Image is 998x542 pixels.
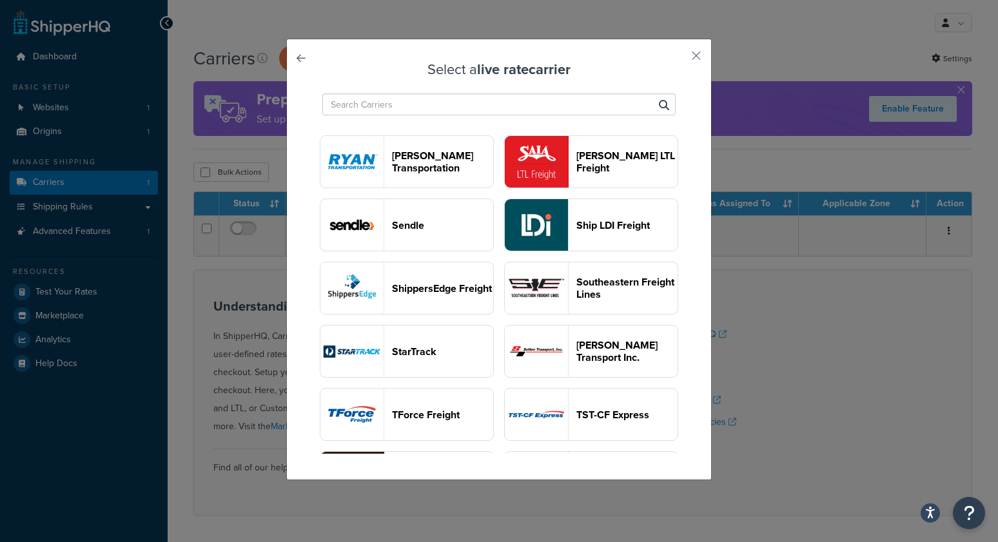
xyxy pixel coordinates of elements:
[504,325,678,378] button: suttonFreight logo[PERSON_NAME] Transport Inc.
[576,219,678,231] header: Ship LDI Freight
[576,409,678,421] header: TST-CF Express
[320,136,384,188] img: ryanTransportFreight logo
[320,135,494,188] button: ryanTransportFreight logo[PERSON_NAME] Transportation
[505,199,568,251] img: shipLdiFreight logo
[320,388,494,441] button: tforceFreight logoTForce Freight
[320,262,494,315] button: shippersEdgeFreight logoShippersEdge Freight
[505,262,568,314] img: seflFreight logo
[505,389,568,440] img: tstOverlandFreight logo
[392,219,493,231] header: Sendle
[504,388,678,441] button: tstOverlandFreight logoTST-CF Express
[505,452,568,503] img: usRoadFreight logo
[576,150,678,174] header: [PERSON_NAME] LTL Freight
[320,325,494,378] button: starTrackv2 logoStarTrack
[576,276,678,300] header: Southeastern Freight Lines
[320,451,494,504] button: upsGroundFreight logo
[505,136,568,188] img: saiaFreight logo
[320,262,384,314] img: shippersEdgeFreight logo
[504,262,678,315] button: seflFreight logoSoutheastern Freight Lines
[392,150,493,174] header: [PERSON_NAME] Transportation
[320,198,494,251] button: sendle logoSendle
[504,198,678,251] button: shipLdiFreight logoShip LDI Freight
[320,199,384,251] img: sendle logo
[477,59,571,80] strong: live rate carrier
[392,282,493,295] header: ShippersEdge Freight
[576,339,678,363] header: [PERSON_NAME] Transport Inc.
[319,62,679,77] h3: Select a
[392,345,493,358] header: StarTrack
[953,497,985,529] button: Open Resource Center
[504,451,678,504] button: usRoadFreight logo
[505,325,568,377] img: suttonFreight logo
[504,135,678,188] button: saiaFreight logo[PERSON_NAME] LTL Freight
[320,325,384,377] img: starTrackv2 logo
[320,452,384,503] img: upsGroundFreight logo
[322,93,676,115] input: Search Carriers
[320,389,384,440] img: tforceFreight logo
[392,409,493,421] header: TForce Freight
